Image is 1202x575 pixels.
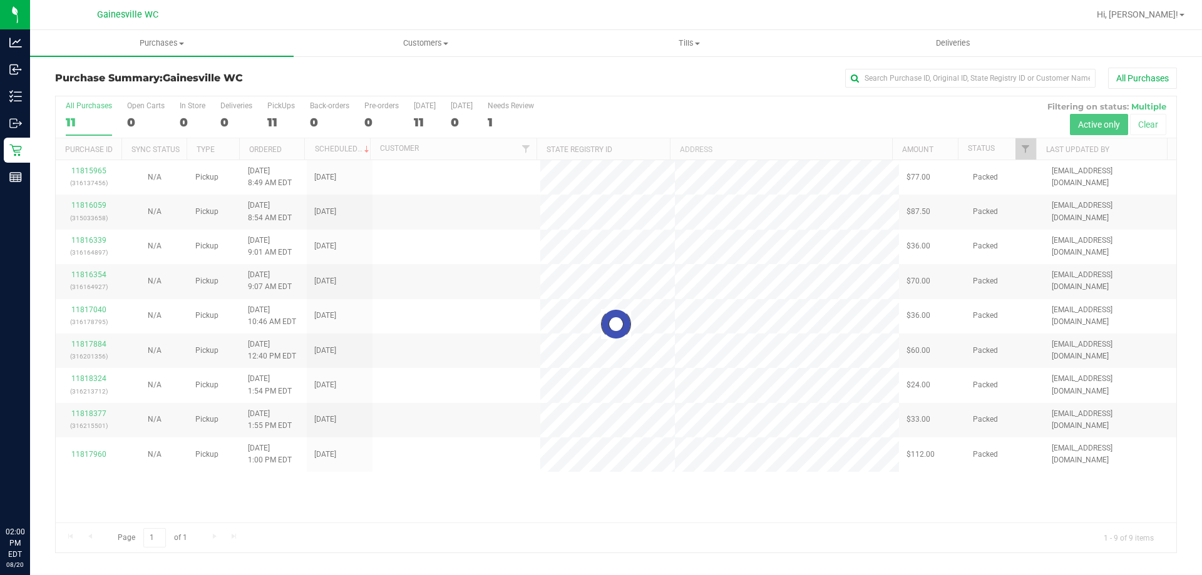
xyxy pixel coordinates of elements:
[9,144,22,156] inline-svg: Retail
[37,473,52,488] iframe: Resource center unread badge
[1097,9,1178,19] span: Hi, [PERSON_NAME]!
[6,526,24,560] p: 02:00 PM EDT
[821,30,1085,56] a: Deliveries
[294,38,557,49] span: Customers
[9,63,22,76] inline-svg: Inbound
[845,69,1096,88] input: Search Purchase ID, Original ID, State Registry ID or Customer Name...
[163,72,243,84] span: Gainesville WC
[919,38,987,49] span: Deliveries
[1108,68,1177,89] button: All Purchases
[30,30,294,56] a: Purchases
[9,36,22,49] inline-svg: Analytics
[13,475,50,512] iframe: Resource center
[55,73,429,84] h3: Purchase Summary:
[9,90,22,103] inline-svg: Inventory
[97,9,158,20] span: Gainesville WC
[9,117,22,130] inline-svg: Outbound
[557,30,821,56] a: Tills
[9,171,22,183] inline-svg: Reports
[6,560,24,569] p: 08/20
[30,38,294,49] span: Purchases
[558,38,820,49] span: Tills
[294,30,557,56] a: Customers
